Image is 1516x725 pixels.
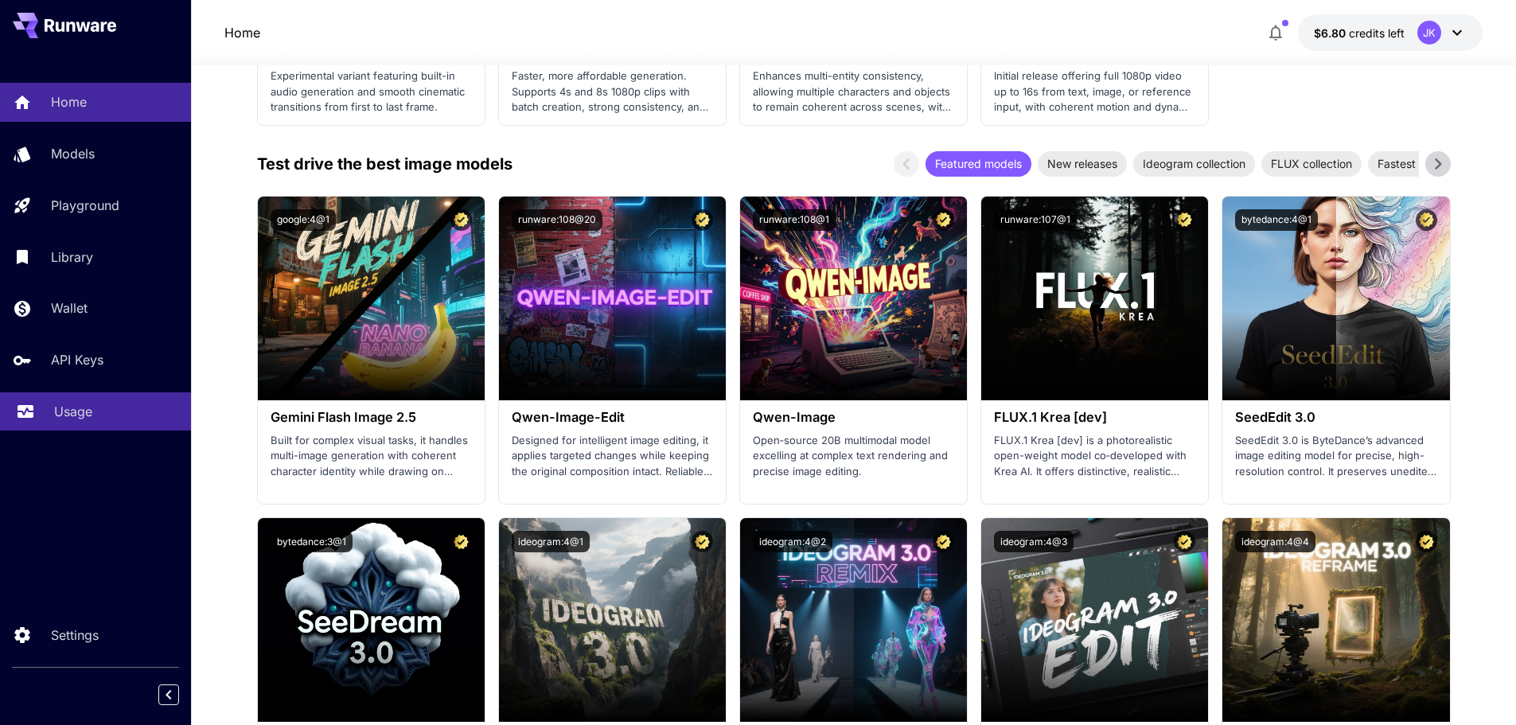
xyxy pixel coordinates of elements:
button: ideogram:4@3 [994,531,1074,552]
p: Open‑source 20B multimodal model excelling at complex text rendering and precise image editing. [753,433,954,480]
button: runware:108@1 [753,209,836,231]
img: alt [740,197,967,400]
div: Domain Overview [60,94,142,104]
button: runware:108@20 [512,209,602,231]
img: website_grey.svg [25,41,38,54]
span: Fastest models [1368,155,1466,172]
img: alt [981,197,1208,400]
p: Wallet [51,298,88,318]
div: New releases [1038,151,1127,177]
div: Domain: [URL] [41,41,113,54]
button: ideogram:4@4 [1235,531,1315,552]
p: API Keys [51,350,103,369]
button: runware:107@1 [994,209,1077,231]
p: Library [51,248,93,267]
nav: breadcrumb [224,23,260,42]
div: Featured models [926,151,1031,177]
p: Usage [54,402,92,421]
div: $6.80449 [1314,25,1405,41]
button: Certified Model – Vetted for best performance and includes a commercial license. [933,531,954,552]
div: Collapse sidebar [170,680,191,709]
button: Certified Model – Vetted for best performance and includes a commercial license. [692,209,713,231]
p: SeedEdit 3.0 is ByteDance’s advanced image editing model for precise, high-resolution control. It... [1235,433,1436,480]
p: Test drive the best image models [257,152,512,176]
h3: SeedEdit 3.0 [1235,410,1436,425]
div: v 4.0.25 [45,25,78,38]
a: Home [224,23,260,42]
p: Enhances multi-entity consistency, allowing multiple characters and objects to remain coherent ac... [753,68,954,115]
img: alt [499,518,726,722]
p: Faster, more affordable generation. Supports 4s and 8s 1080p clips with batch creation, strong co... [512,68,713,115]
button: Certified Model – Vetted for best performance and includes a commercial license. [1174,531,1195,552]
div: FLUX collection [1261,151,1362,177]
button: Certified Model – Vetted for best performance and includes a commercial license. [933,209,954,231]
p: Initial release offering full 1080p video up to 16s from text, image, or reference input, with co... [994,68,1195,115]
img: tab_domain_overview_orange.svg [43,92,56,105]
img: alt [258,197,485,400]
img: alt [1222,518,1449,722]
button: Certified Model – Vetted for best performance and includes a commercial license. [1416,531,1437,552]
div: Fastest models [1368,151,1466,177]
button: Certified Model – Vetted for best performance and includes a commercial license. [1174,209,1195,231]
span: Featured models [926,155,1031,172]
button: bytedance:3@1 [271,531,353,552]
button: Certified Model – Vetted for best performance and includes a commercial license. [450,209,472,231]
button: google:4@1 [271,209,336,231]
h3: Gemini Flash Image 2.5 [271,410,472,425]
button: ideogram:4@1 [512,531,590,552]
button: Certified Model – Vetted for best performance and includes a commercial license. [692,531,713,552]
p: Designed for intelligent image editing, it applies targeted changes while keeping the original co... [512,433,713,480]
div: Keywords by Traffic [176,94,268,104]
span: FLUX collection [1261,155,1362,172]
div: JK [1417,21,1441,45]
span: $6.80 [1314,26,1349,40]
span: credits left [1349,26,1405,40]
button: bytedance:4@1 [1235,209,1318,231]
p: Home [51,92,87,111]
h3: Qwen-Image [753,410,954,425]
img: tab_keywords_by_traffic_grey.svg [158,92,171,105]
img: alt [499,197,726,400]
h3: FLUX.1 Krea [dev] [994,410,1195,425]
p: Playground [51,196,119,215]
p: FLUX.1 Krea [dev] is a photorealistic open-weight model co‑developed with Krea AI. It offers dist... [994,433,1195,480]
p: Experimental variant featuring built-in audio generation and smooth cinematic transitions from fi... [271,68,472,115]
span: New releases [1038,155,1127,172]
p: Built for complex visual tasks, it handles multi-image generation with coherent character identit... [271,433,472,480]
img: alt [1222,197,1449,400]
img: alt [740,518,967,722]
img: logo_orange.svg [25,25,38,38]
p: Models [51,144,95,163]
img: alt [258,518,485,722]
img: alt [981,518,1208,722]
button: Collapse sidebar [158,684,179,705]
button: Certified Model – Vetted for best performance and includes a commercial license. [1416,209,1437,231]
span: Ideogram collection [1133,155,1255,172]
p: Settings [51,626,99,645]
h3: Qwen-Image-Edit [512,410,713,425]
button: ideogram:4@2 [753,531,832,552]
button: Certified Model – Vetted for best performance and includes a commercial license. [450,531,472,552]
button: $6.80449JK [1298,14,1483,51]
div: Ideogram collection [1133,151,1255,177]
